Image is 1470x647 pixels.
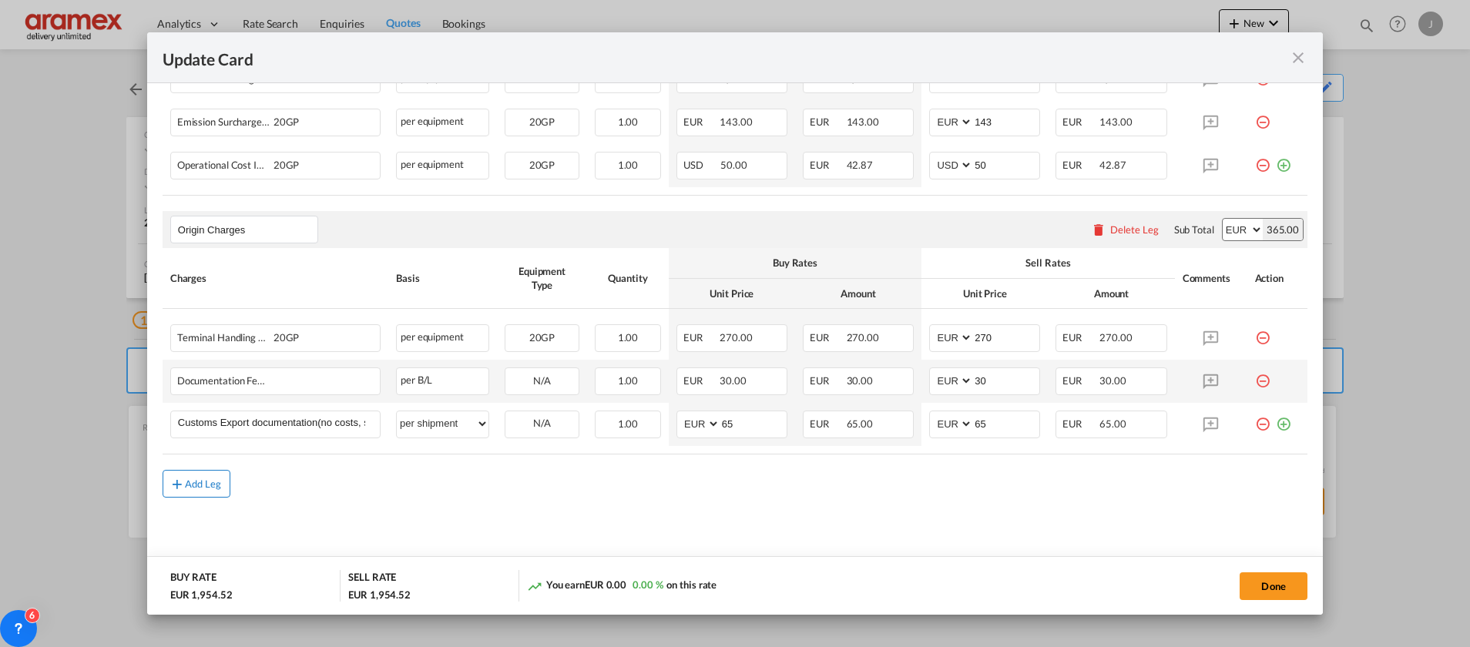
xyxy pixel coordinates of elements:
span: 1,403.64 [847,72,888,85]
span: EUR [683,116,718,128]
div: Terminal Handling Service - Origin [177,325,324,344]
span: 1,403.64 [1099,72,1140,85]
span: 65.00 [847,417,874,430]
span: 30.00 [720,374,747,387]
span: 1.00 [618,72,639,85]
span: EUR [810,116,844,128]
div: Delete Leg [1110,223,1159,236]
div: Sub Total [1174,223,1214,236]
span: EUR [683,374,718,387]
span: EUR [1062,116,1097,128]
md-icon: icon-minus-circle-outline red-400-fg [1255,109,1270,124]
md-icon: icon-plus-circle-outline green-400-fg [1276,152,1291,167]
span: 270.00 [720,331,752,344]
md-icon: icon-close fg-AAA8AD m-0 pointer [1289,49,1307,67]
span: 20GP [529,72,555,85]
input: 65 [973,411,1039,434]
span: 20GP [529,331,555,344]
span: EUR [810,331,844,344]
span: 30.00 [847,374,874,387]
span: 270.00 [847,331,879,344]
span: EUR [1062,417,1097,430]
th: Amount [795,279,921,309]
span: 30.00 [1099,374,1126,387]
span: 0.00 % [633,578,663,591]
div: Basis [396,271,489,285]
div: 365.00 [1263,219,1303,240]
div: Sell Rates [929,256,1166,270]
span: 143.00 [720,116,752,128]
span: 20GP [270,116,300,128]
div: EUR 1,954.52 [170,588,237,602]
span: EUR [810,374,844,387]
input: Leg Name [178,218,317,241]
md-icon: icon-trending-up [527,578,542,594]
input: 50 [973,153,1039,176]
span: EUR [1062,331,1097,344]
span: 20GP [529,159,555,171]
span: USD [683,159,719,171]
div: EUR 1,954.52 [348,588,411,602]
div: Quantity [595,271,661,285]
md-icon: icon-minus-circle-outline red-400-fg [1255,152,1270,167]
span: 20GP [529,116,555,128]
span: USD [683,72,719,85]
div: BUY RATE [170,570,216,588]
div: N/A [505,411,579,435]
span: 270.00 [1099,331,1132,344]
span: EUR [1062,159,1097,171]
span: EUR [810,72,844,85]
div: per equipment [396,152,489,179]
div: per B/L [396,367,489,395]
span: N/A [533,374,551,387]
div: You earn on this rate [527,578,717,594]
span: 143.00 [847,116,879,128]
span: 20GP [270,332,300,344]
div: SELL RATE [348,570,396,588]
span: 1.00 [618,159,639,171]
md-icon: icon-minus-circle-outline red-400-fg [1255,367,1270,383]
md-icon: icon-minus-circle-outline red-400-fg [1255,324,1270,340]
span: EUR [1062,374,1097,387]
span: 143.00 [1099,116,1132,128]
div: Update Card [163,48,1289,67]
input: 143 [973,109,1039,132]
span: 42.87 [847,159,874,171]
th: Action [1247,248,1308,308]
span: EUR [1062,72,1097,85]
button: Done [1240,572,1307,600]
div: Documentation Fee Origin [177,368,324,387]
span: 42.87 [1099,159,1126,171]
input: 30 [973,368,1039,391]
span: 1.00 [618,116,639,128]
div: Operational Cost Imports [177,153,324,171]
span: 1.00 [618,417,639,430]
th: Comments [1175,248,1247,308]
span: 50.00 [720,159,747,171]
div: per equipment [396,109,489,136]
span: 1.00 [618,374,639,387]
input: 270 [973,325,1039,348]
span: 1,637.00 [720,72,761,85]
th: Unit Price [921,279,1048,309]
div: Charges [170,271,381,285]
div: Emission Surcharge for SPOT Bookings [177,109,324,128]
md-icon: icon-minus-circle-outline red-400-fg [1255,411,1270,426]
span: EUR 0.00 [585,578,626,591]
md-dialog: Update Card Port ... [147,32,1323,615]
span: EUR [683,331,718,344]
span: EUR [810,417,844,430]
div: per equipment [396,324,489,352]
th: Unit Price [669,279,795,309]
md-icon: icon-plus md-link-fg s20 [169,476,185,491]
div: Add Leg [185,479,222,488]
select: per shipment [397,411,488,436]
span: 65.00 [1099,417,1126,430]
span: EUR [810,159,844,171]
input: 65 [720,411,787,434]
div: Buy Rates [676,256,914,270]
span: 20GP [270,159,300,171]
th: Amount [1048,279,1174,309]
div: Equipment Type [505,264,579,292]
button: Delete Leg [1091,223,1159,236]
